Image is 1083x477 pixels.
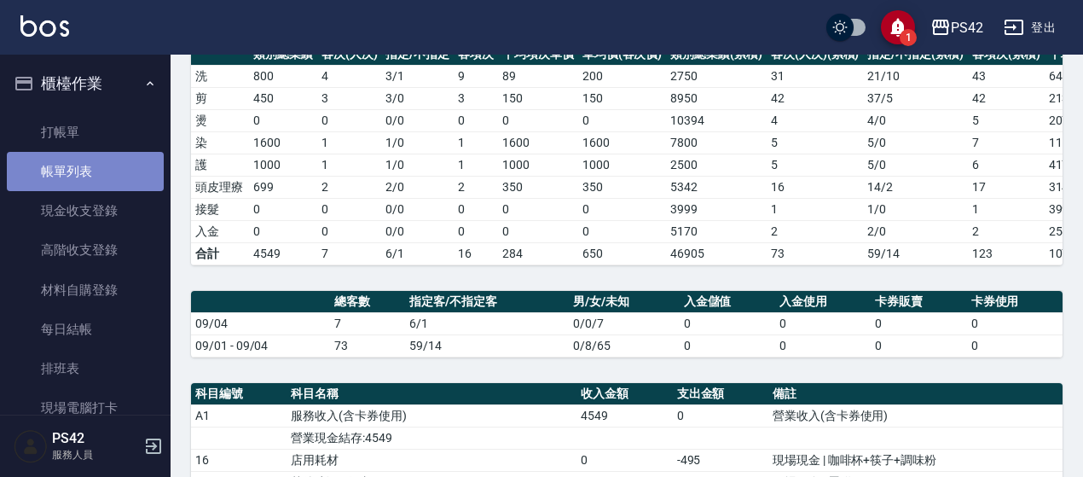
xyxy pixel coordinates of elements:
[767,220,864,242] td: 2
[767,109,864,131] td: 4
[20,15,69,37] img: Logo
[968,65,1045,87] td: 43
[7,230,164,270] a: 高階收支登錄
[317,220,382,242] td: 0
[680,334,775,357] td: 0
[52,430,139,447] h5: PS42
[7,191,164,230] a: 現金收支登錄
[191,312,330,334] td: 09/04
[381,220,454,242] td: 0 / 0
[191,383,287,405] th: 科目編號
[381,176,454,198] td: 2 / 0
[498,154,578,176] td: 1000
[863,198,968,220] td: 1 / 0
[775,334,871,357] td: 0
[680,312,775,334] td: 0
[317,109,382,131] td: 0
[871,334,966,357] td: 0
[287,427,576,449] td: 營業現金結存:4549
[863,87,968,109] td: 37 / 5
[968,176,1045,198] td: 17
[191,176,249,198] td: 頭皮理療
[968,198,1045,220] td: 1
[381,65,454,87] td: 3 / 1
[578,198,667,220] td: 0
[405,291,569,313] th: 指定客/不指定客
[666,154,767,176] td: 2500
[7,152,164,191] a: 帳單列表
[191,291,1063,358] table: a dense table
[968,242,1045,265] td: 123
[191,198,249,220] td: 接髮
[673,449,768,471] td: -495
[968,109,1045,131] td: 5
[863,131,968,154] td: 5 / 0
[454,131,498,154] td: 1
[454,198,498,220] td: 0
[317,154,382,176] td: 1
[498,131,578,154] td: 1600
[666,65,767,87] td: 2750
[997,12,1063,44] button: 登出
[578,220,667,242] td: 0
[381,242,454,265] td: 6/1
[498,198,578,220] td: 0
[7,388,164,428] a: 現場電腦打卡
[249,176,317,198] td: 699
[924,10,990,45] button: PS42
[191,87,249,109] td: 剪
[967,312,1063,334] td: 0
[768,449,1063,471] td: 現場現金 | 咖啡杯+筷子+調味粉
[381,154,454,176] td: 1 / 0
[576,404,672,427] td: 4549
[191,131,249,154] td: 染
[569,291,679,313] th: 男/女/未知
[666,176,767,198] td: 5342
[576,383,672,405] th: 收入金額
[191,65,249,87] td: 洗
[863,109,968,131] td: 4 / 0
[968,131,1045,154] td: 7
[578,65,667,87] td: 200
[498,220,578,242] td: 0
[317,198,382,220] td: 0
[454,87,498,109] td: 3
[673,404,768,427] td: 0
[454,220,498,242] td: 0
[405,312,569,334] td: 6/1
[863,220,968,242] td: 2 / 0
[381,87,454,109] td: 3 / 0
[863,65,968,87] td: 21 / 10
[775,291,871,313] th: 入金使用
[767,131,864,154] td: 5
[569,334,679,357] td: 0/8/65
[7,61,164,106] button: 櫃檯作業
[863,154,968,176] td: 5 / 0
[578,87,667,109] td: 150
[578,242,667,265] td: 650
[951,17,983,38] div: PS42
[249,65,317,87] td: 800
[578,131,667,154] td: 1600
[498,87,578,109] td: 150
[767,176,864,198] td: 16
[767,154,864,176] td: 5
[287,449,576,471] td: 店用耗材
[7,113,164,152] a: 打帳單
[191,109,249,131] td: 燙
[775,312,871,334] td: 0
[498,65,578,87] td: 89
[768,383,1063,405] th: 備註
[249,131,317,154] td: 1600
[191,404,287,427] td: A1
[381,198,454,220] td: 0 / 0
[578,154,667,176] td: 1000
[666,242,767,265] td: 46905
[317,176,382,198] td: 2
[7,270,164,310] a: 材料自購登錄
[881,10,915,44] button: save
[863,176,968,198] td: 14 / 2
[381,131,454,154] td: 1 / 0
[330,312,406,334] td: 7
[578,176,667,198] td: 350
